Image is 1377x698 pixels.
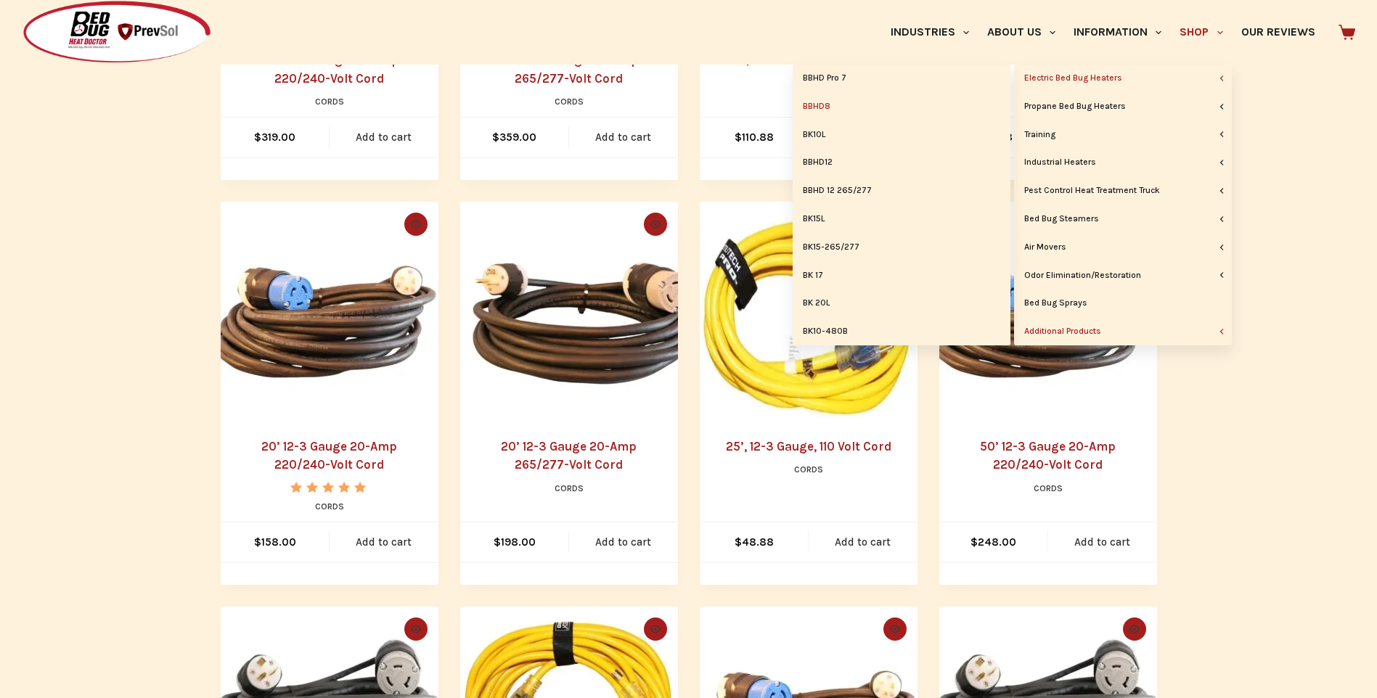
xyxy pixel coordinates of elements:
[492,131,536,144] bdi: 359.00
[971,535,1016,549] bdi: 248.00
[1014,65,1232,92] a: Electric Bed Bug Heaters
[1048,522,1157,562] a: Add to cart: “50’ 12-3 Gauge 20-Amp 220/240-Volt Cord”
[1014,177,1232,205] a: Pest Control Heat Treatment Truck
[794,464,823,475] a: Cords
[555,97,584,107] a: Cords
[971,535,978,549] span: $
[793,290,1010,317] a: BK 20L
[1014,290,1232,317] a: Bed Bug Sprays
[315,501,344,512] a: Cords
[793,318,1010,345] a: BK10-480B
[1014,121,1232,149] a: Training
[793,205,1010,233] a: BK15L
[501,439,637,472] a: 20’ 12-3 Gauge 20-Amp 265/277-Volt Cord
[793,234,1010,261] a: BK15-265/277
[644,617,667,641] button: Quick view toggle
[254,131,261,144] span: $
[569,118,678,157] a: Add to cart: “100’ 12-3 Gauge 20-Amp 265/277-Volt Cord”
[1014,234,1232,261] a: Air Movers
[499,52,639,86] a: 100’ 12-3 Gauge 20-Amp 265/277-Volt Cord
[290,482,368,493] div: Rated 5.00 out of 5
[700,202,918,419] img: 25’, 12-3 Gauge, 110 Volt Cord
[1034,483,1063,493] a: Cords
[1014,149,1232,176] a: Industrial Heaters
[793,262,1010,290] a: BK 17
[735,535,742,549] span: $
[726,439,891,453] a: 25’, 12-3 Gauge, 110 Volt Cord
[793,149,1010,176] a: BBHD12
[404,617,428,641] button: Quick view toggle
[261,439,397,472] a: 20’ 12-3 Gauge 20-Amp 220/240-Volt Cord
[793,121,1010,149] a: BK10L
[1014,262,1232,290] a: Odor Elimination/Restoration
[254,535,261,549] span: $
[644,213,667,236] button: Quick view toggle
[555,483,584,493] a: Cords
[492,131,499,144] span: $
[254,535,296,549] bdi: 158.00
[700,202,918,419] picture: cord_15_1_550x825-1
[1123,617,1146,641] button: Quick view toggle
[735,131,774,144] bdi: 110.88
[1014,318,1232,345] a: Additional Products
[793,93,1010,120] a: BBHD8
[259,52,399,86] a: 100’ 12-3 Gauge 20-Amp 220/240-Volt Cord
[735,535,774,549] bdi: 48.88
[494,535,501,549] span: $
[1014,205,1232,233] a: Bed Bug Steamers
[460,202,678,419] a: 20’ 12-3 Gauge 20-Amp 265/277-Volt Cord
[793,177,1010,205] a: BBHD 12 265/277
[809,522,918,562] a: Add to cart: “25’, 12-3 Gauge, 110 Volt Cord”
[980,439,1116,472] a: 50’ 12-3 Gauge 20-Amp 220/240-Volt Cord
[221,202,438,419] a: 20’ 12-3 Gauge 20-Amp 220/240-Volt Cord
[290,482,368,526] span: Rated out of 5
[494,535,536,549] bdi: 198.00
[12,6,55,49] button: Open LiveChat chat widget
[1014,93,1232,120] a: Propane Bed Bug Heaters
[883,617,907,641] button: Quick view toggle
[793,65,1010,92] a: BBHD Pro 7
[315,97,344,107] a: Cords
[254,131,295,144] bdi: 319.00
[404,213,428,236] button: Quick view toggle
[569,522,678,562] a: Add to cart: “20’ 12-3 Gauge 20-Amp 265/277-Volt Cord”
[735,131,742,144] span: $
[330,118,438,157] a: Add to cart: “100’ 12-3 Gauge 20-Amp 220/240-Volt Cord”
[330,522,438,562] a: Add to cart: “20’ 12-3 Gauge 20-Amp 220/240-Volt Cord”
